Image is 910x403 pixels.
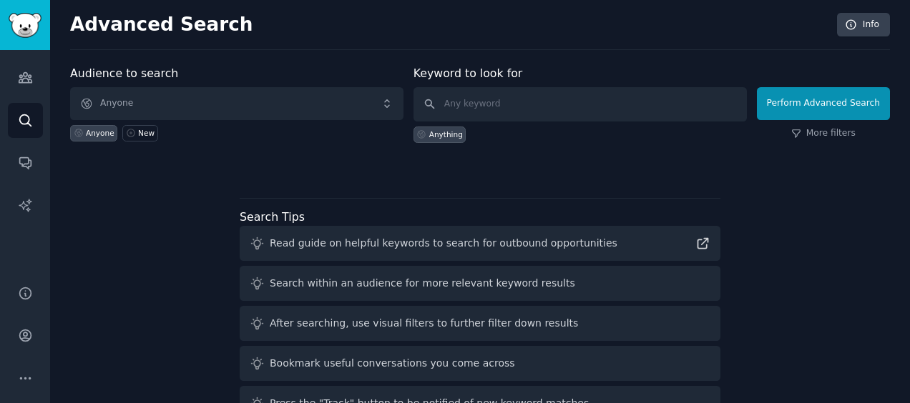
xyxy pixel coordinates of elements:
[138,128,155,138] div: New
[270,356,515,371] div: Bookmark useful conversations you come across
[70,87,403,120] button: Anyone
[429,129,463,139] div: Anything
[757,87,890,120] button: Perform Advanced Search
[70,66,178,80] label: Audience to search
[86,128,114,138] div: Anyone
[270,316,578,331] div: After searching, use visual filters to further filter down results
[270,276,575,291] div: Search within an audience for more relevant keyword results
[837,13,890,37] a: Info
[270,236,617,251] div: Read guide on helpful keywords to search for outbound opportunities
[414,87,747,121] input: Any keyword
[414,66,523,80] label: Keyword to look for
[791,127,856,140] a: More filters
[240,210,305,224] label: Search Tips
[70,14,829,36] h2: Advanced Search
[122,125,157,141] a: New
[9,13,41,38] img: GummySearch logo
